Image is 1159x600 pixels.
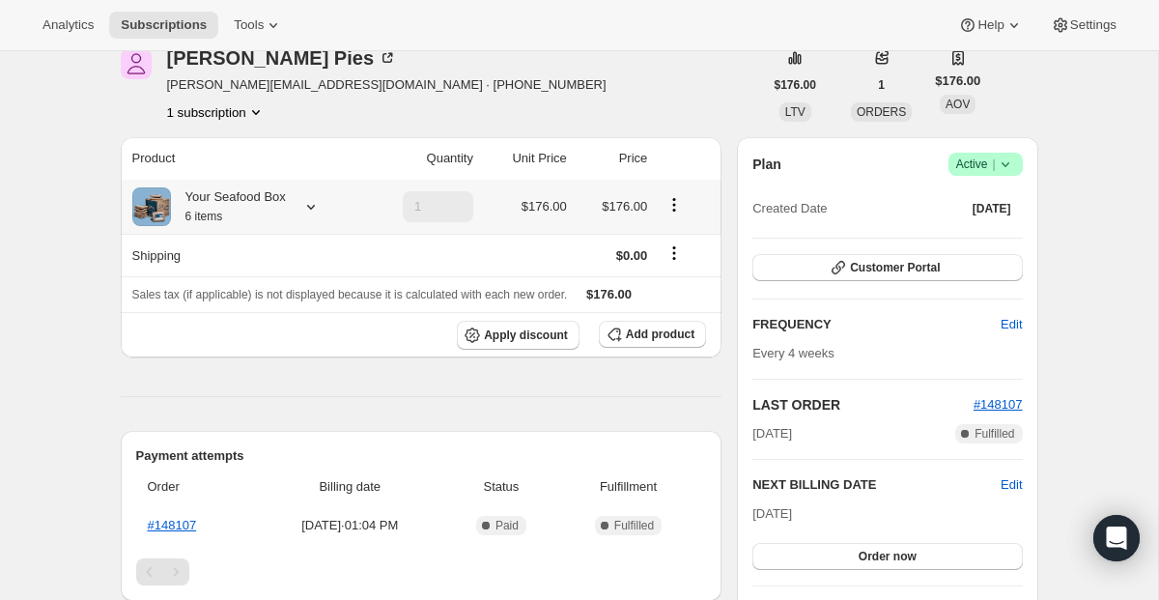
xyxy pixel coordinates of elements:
[752,475,1001,495] h2: NEXT BILLING DATE
[752,424,792,443] span: [DATE]
[626,327,694,342] span: Add product
[121,48,152,79] span: Amie Pies
[260,516,441,535] span: [DATE] · 01:04 PM
[121,234,363,276] th: Shipping
[167,48,398,68] div: [PERSON_NAME] Pies
[109,12,218,39] button: Subscriptions
[866,71,896,99] button: 1
[1001,475,1022,495] button: Edit
[1001,315,1022,334] span: Edit
[121,137,363,180] th: Product
[775,77,816,93] span: $176.00
[752,506,792,521] span: [DATE]
[602,199,647,214] span: $176.00
[857,105,906,119] span: ORDERS
[148,518,197,532] a: #148107
[935,71,980,91] span: $176.00
[992,157,995,172] span: |
[974,397,1023,412] a: #148107
[222,12,295,39] button: Tools
[956,155,1015,174] span: Active
[752,254,1022,281] button: Customer Portal
[752,395,974,414] h2: LAST ORDER
[136,466,254,508] th: Order
[752,346,834,360] span: Every 4 weeks
[573,137,654,180] th: Price
[752,315,1001,334] h2: FREQUENCY
[878,77,885,93] span: 1
[562,477,694,497] span: Fulfillment
[234,17,264,33] span: Tools
[495,518,519,533] span: Paid
[989,309,1033,340] button: Edit
[457,321,579,350] button: Apply discount
[363,137,479,180] th: Quantity
[1070,17,1117,33] span: Settings
[484,328,568,343] span: Apply discount
[132,288,568,301] span: Sales tax (if applicable) is not displayed because it is calculated with each new order.
[260,477,441,497] span: Billing date
[1093,515,1140,561] div: Open Intercom Messenger
[785,105,806,119] span: LTV
[522,199,567,214] span: $176.00
[616,248,648,263] span: $0.00
[752,543,1022,570] button: Order now
[973,201,1011,216] span: [DATE]
[121,17,207,33] span: Subscriptions
[977,17,1004,33] span: Help
[850,260,940,275] span: Customer Portal
[185,210,223,223] small: 6 items
[1039,12,1128,39] button: Settings
[763,71,828,99] button: $176.00
[659,194,690,215] button: Product actions
[132,187,171,226] img: product img
[614,518,654,533] span: Fulfilled
[752,199,827,218] span: Created Date
[659,243,690,264] button: Shipping actions
[171,187,286,226] div: Your Seafood Box
[961,195,1023,222] button: [DATE]
[946,98,970,111] span: AOV
[31,12,105,39] button: Analytics
[599,321,706,348] button: Add product
[452,477,551,497] span: Status
[42,17,94,33] span: Analytics
[752,155,781,174] h2: Plan
[136,446,707,466] h2: Payment attempts
[975,426,1014,442] span: Fulfilled
[167,75,607,95] span: [PERSON_NAME][EMAIL_ADDRESS][DOMAIN_NAME] · [PHONE_NUMBER]
[947,12,1034,39] button: Help
[136,558,707,586] nav: Pagination
[974,395,1023,414] button: #148107
[167,102,266,122] button: Product actions
[479,137,573,180] th: Unit Price
[859,549,917,564] span: Order now
[586,287,632,301] span: $176.00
